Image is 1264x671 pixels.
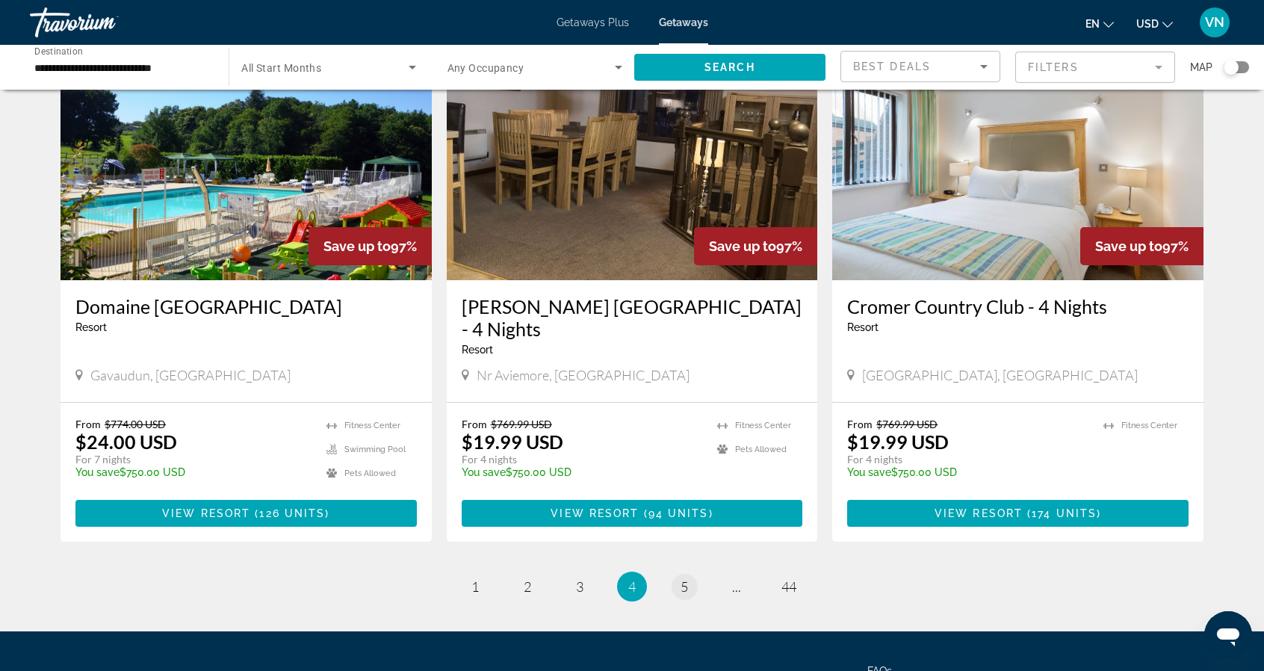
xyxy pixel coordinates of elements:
[524,578,531,595] span: 2
[462,418,487,430] span: From
[1015,51,1175,84] button: Filter
[847,295,1189,318] a: Cromer Country Club - 4 Nights
[853,61,931,72] span: Best Deals
[61,572,1203,602] nav: Pagination
[694,227,817,265] div: 97%
[75,418,101,430] span: From
[847,430,949,453] p: $19.99 USD
[935,507,1023,519] span: View Resort
[847,321,879,333] span: Resort
[576,578,583,595] span: 3
[471,578,479,595] span: 1
[1095,238,1162,254] span: Save up to
[551,507,639,519] span: View Resort
[681,578,688,595] span: 5
[1205,15,1224,30] span: VN
[1085,18,1100,30] span: en
[1032,507,1097,519] span: 174 units
[34,46,83,56] span: Destination
[462,500,803,527] button: View Resort(94 units)
[832,41,1203,280] img: 4097I01X.jpg
[309,227,432,265] div: 97%
[75,295,417,318] a: Domaine [GEOGRAPHIC_DATA]
[847,466,891,478] span: You save
[1023,507,1101,519] span: ( )
[90,367,291,383] span: Gavaudun, [GEOGRAPHIC_DATA]
[75,466,312,478] p: $750.00 USD
[847,500,1189,527] button: View Resort(174 units)
[1085,13,1114,34] button: Change language
[344,469,396,478] span: Pets Allowed
[659,16,708,28] a: Getaways
[876,418,938,430] span: $769.99 USD
[344,421,400,430] span: Fitness Center
[1136,13,1173,34] button: Change currency
[462,344,493,356] span: Resort
[557,16,629,28] a: Getaways Plus
[1136,18,1159,30] span: USD
[862,367,1138,383] span: [GEOGRAPHIC_DATA], [GEOGRAPHIC_DATA]
[105,418,166,430] span: $774.00 USD
[491,418,552,430] span: $769.99 USD
[735,445,787,454] span: Pets Allowed
[704,61,755,73] span: Search
[781,578,796,595] span: 44
[259,507,325,519] span: 126 units
[462,295,803,340] a: [PERSON_NAME] [GEOGRAPHIC_DATA] - 4 Nights
[1190,57,1212,78] span: Map
[447,62,524,74] span: Any Occupancy
[250,507,329,519] span: ( )
[1195,7,1234,38] button: User Menu
[75,500,417,527] button: View Resort(126 units)
[735,421,791,430] span: Fitness Center
[639,507,713,519] span: ( )
[447,41,818,280] img: 1848I01X.jpg
[709,238,776,254] span: Save up to
[344,445,406,454] span: Swimming Pool
[61,41,432,280] img: 4195O04X.jpg
[732,578,741,595] span: ...
[462,453,703,466] p: For 4 nights
[648,507,709,519] span: 94 units
[75,430,177,453] p: $24.00 USD
[1204,611,1252,659] iframe: Button to launch messaging window
[30,3,179,42] a: Travorium
[853,58,988,75] mat-select: Sort by
[462,430,563,453] p: $19.99 USD
[162,507,250,519] span: View Resort
[847,466,1088,478] p: $750.00 USD
[75,453,312,466] p: For 7 nights
[847,453,1088,466] p: For 4 nights
[75,321,107,333] span: Resort
[1121,421,1177,430] span: Fitness Center
[323,238,391,254] span: Save up to
[75,466,120,478] span: You save
[628,578,636,595] span: 4
[847,418,873,430] span: From
[634,54,825,81] button: Search
[241,62,321,74] span: All Start Months
[477,367,690,383] span: Nr Aviemore, [GEOGRAPHIC_DATA]
[1080,227,1203,265] div: 97%
[462,466,506,478] span: You save
[462,466,703,478] p: $750.00 USD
